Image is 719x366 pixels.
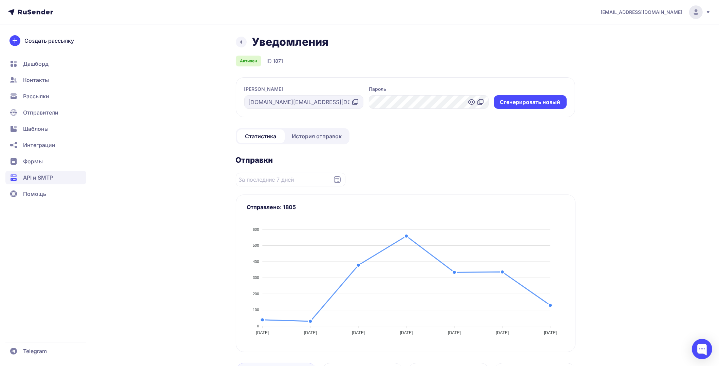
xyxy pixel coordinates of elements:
[253,308,259,312] tspan: 100
[236,155,575,165] h2: Отправки
[292,132,342,140] span: История отправок
[252,35,329,49] h1: Уведомления
[448,330,461,335] tspan: [DATE]
[237,129,285,143] a: Статистика
[273,58,283,64] span: 1871
[24,37,74,45] span: Создать рассылку
[544,330,557,335] tspan: [DATE]
[496,330,509,335] tspan: [DATE]
[304,330,317,335] tspan: [DATE]
[267,57,283,65] div: ID
[5,344,86,358] a: Telegram
[256,330,269,335] tspan: [DATE]
[400,330,413,335] tspan: [DATE]
[23,141,55,149] span: Интеграции
[257,324,259,328] tspan: 0
[244,86,283,93] label: [PERSON_NAME]
[253,243,259,247] tspan: 500
[352,330,365,335] tspan: [DATE]
[601,9,682,16] span: [EMAIL_ADDRESS][DOMAIN_NAME]
[253,276,259,280] tspan: 300
[23,92,49,100] span: Рассылки
[23,125,49,133] span: Шаблоны
[236,173,345,186] input: Datepicker input
[23,157,43,165] span: Формы
[240,58,257,64] span: Активен
[245,132,277,140] span: Статистика
[23,108,58,117] span: Отправители
[494,95,567,109] button: Cгенерировать новый
[253,227,259,231] tspan: 600
[23,60,49,68] span: Дашборд
[247,203,564,211] h3: Отправлено: 1805
[286,129,348,143] a: История отправок
[253,260,259,264] tspan: 400
[23,347,47,355] span: Telegram
[23,174,53,182] span: API и SMTP
[253,292,259,296] tspan: 200
[23,76,49,84] span: Контакты
[369,86,386,93] label: Пароль
[23,190,46,198] span: Помощь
